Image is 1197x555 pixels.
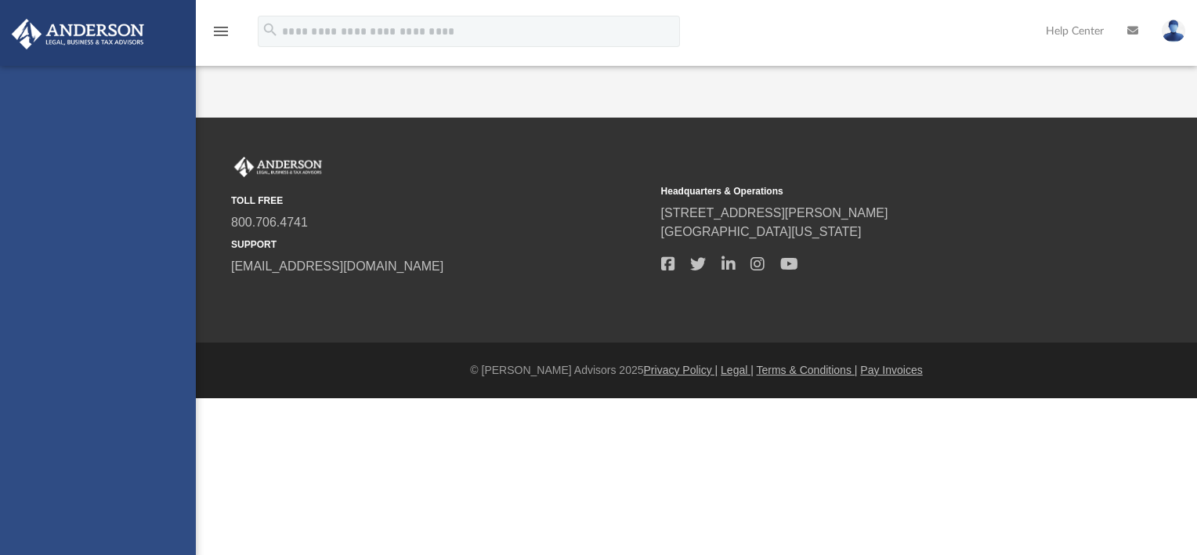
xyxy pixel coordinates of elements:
i: search [262,21,279,38]
a: Privacy Policy | [644,364,718,376]
div: © [PERSON_NAME] Advisors 2025 [196,362,1197,379]
a: Legal | [721,364,754,376]
small: Headquarters & Operations [661,184,1080,198]
a: 800.706.4741 [231,216,308,229]
i: menu [212,22,230,41]
small: SUPPORT [231,238,650,252]
img: Anderson Advisors Platinum Portal [7,19,149,49]
small: TOLL FREE [231,194,650,208]
a: [STREET_ADDRESS][PERSON_NAME] [661,206,888,219]
a: Terms & Conditions | [757,364,858,376]
a: [GEOGRAPHIC_DATA][US_STATE] [661,225,862,238]
a: Pay Invoices [860,364,922,376]
img: Anderson Advisors Platinum Portal [231,157,325,177]
a: [EMAIL_ADDRESS][DOMAIN_NAME] [231,259,443,273]
a: menu [212,30,230,41]
img: User Pic [1162,20,1185,42]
